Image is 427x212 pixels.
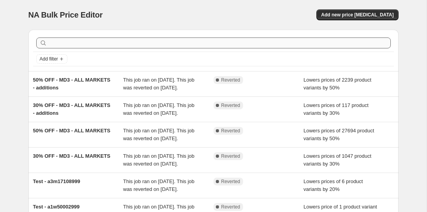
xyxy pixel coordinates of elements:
[123,102,194,116] span: This job ran on [DATE]. This job was reverted on [DATE].
[221,153,240,159] span: Reverted
[221,204,240,210] span: Reverted
[33,153,111,159] span: 30% OFF - MD3 - ALL MARKETS
[303,102,369,116] span: Lowers prices of 117 product variants by 30%
[33,204,80,210] span: Test - a1w50002999
[28,11,103,19] span: NA Bulk Price Editor
[221,102,240,109] span: Reverted
[123,178,194,192] span: This job ran on [DATE]. This job was reverted on [DATE].
[303,77,371,91] span: Lowers prices of 2239 product variants by 50%
[303,153,371,167] span: Lowers prices of 1047 product variants by 30%
[123,153,194,167] span: This job ran on [DATE]. This job was reverted on [DATE].
[33,178,80,184] span: Test - a3m17108999
[303,128,374,141] span: Lowers prices of 27694 product variants by 50%
[221,128,240,134] span: Reverted
[33,128,111,134] span: 50% OFF - MD3 - ALL MARKETS
[123,128,194,141] span: This job ran on [DATE]. This job was reverted on [DATE].
[123,77,194,91] span: This job ran on [DATE]. This job was reverted on [DATE].
[36,54,67,64] button: Add filter
[303,178,363,192] span: Lowers prices of 6 product variants by 20%
[321,12,393,18] span: Add new price [MEDICAL_DATA]
[316,9,398,20] button: Add new price [MEDICAL_DATA]
[40,56,58,62] span: Add filter
[221,77,240,83] span: Reverted
[221,178,240,185] span: Reverted
[33,77,111,91] span: 50% OFF - MD3 - ALL MARKETS - additions
[33,102,111,116] span: 30% OFF - MD3 - ALL MARKETS - additions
